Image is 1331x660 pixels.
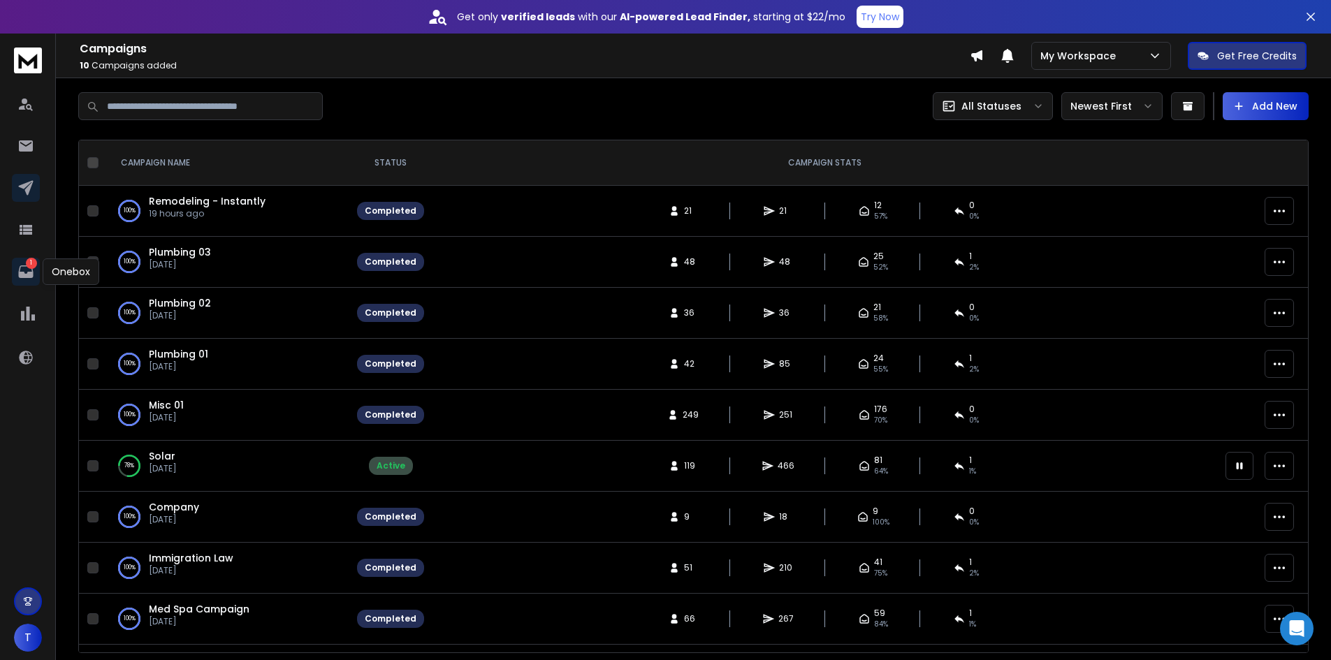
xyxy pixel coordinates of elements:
[149,259,211,270] p: [DATE]
[969,353,972,364] span: 1
[684,358,698,369] span: 42
[861,10,899,24] p: Try Now
[779,562,793,573] span: 210
[104,543,349,594] td: 100%Immigration Law[DATE]
[684,460,698,471] span: 119
[969,557,972,568] span: 1
[873,364,888,375] span: 55 %
[969,364,979,375] span: 2 %
[349,140,432,186] th: STATUS
[149,194,266,208] a: Remodeling - Instantly
[365,409,416,420] div: Completed
[365,256,416,267] div: Completed
[874,404,887,415] span: 176
[14,624,42,652] span: T
[874,619,888,630] span: 84 %
[779,256,793,267] span: 48
[149,361,208,372] p: [DATE]
[149,412,184,423] p: [DATE]
[149,602,249,616] a: Med Spa Campaign
[149,551,233,565] a: Immigration Law
[432,140,1217,186] th: CAMPAIGN STATS
[620,10,750,24] strong: AI-powered Lead Finder,
[80,59,89,71] span: 10
[365,562,416,573] div: Completed
[873,517,889,528] span: 100 %
[104,288,349,339] td: 100%Plumbing 02[DATE]
[149,463,177,474] p: [DATE]
[365,613,416,624] div: Completed
[80,41,970,57] h1: Campaigns
[501,10,575,24] strong: verified leads
[779,409,793,420] span: 251
[779,307,793,318] span: 36
[874,466,888,477] span: 64 %
[969,262,979,273] span: 2 %
[124,255,136,269] p: 100 %
[149,449,175,463] a: Solar
[969,302,975,313] span: 0
[969,619,976,630] span: 1 %
[778,460,794,471] span: 466
[684,256,698,267] span: 48
[874,455,882,466] span: 81
[779,358,793,369] span: 85
[873,313,888,324] span: 58 %
[12,258,40,286] a: 1
[969,211,979,222] span: 0 %
[1223,92,1309,120] button: Add New
[104,594,349,645] td: 100%Med Spa Campaign[DATE]
[124,561,136,575] p: 100 %
[149,500,199,514] a: Company
[104,140,349,186] th: CAMPAIGN NAME
[969,608,972,619] span: 1
[969,506,975,517] span: 0
[779,205,793,217] span: 21
[149,296,211,310] a: Plumbing 02
[149,616,249,627] p: [DATE]
[874,557,882,568] span: 41
[1217,49,1297,63] p: Get Free Credits
[1061,92,1163,120] button: Newest First
[149,347,208,361] a: Plumbing 01
[124,204,136,218] p: 100 %
[873,251,884,262] span: 25
[1188,42,1307,70] button: Get Free Credits
[124,306,136,320] p: 100 %
[874,211,887,222] span: 57 %
[969,200,975,211] span: 0
[149,245,211,259] a: Plumbing 03
[969,415,979,426] span: 0 %
[365,307,416,318] div: Completed
[457,10,845,24] p: Get only with our starting at $22/mo
[104,492,349,543] td: 100%Company[DATE]
[969,313,979,324] span: 0 %
[969,517,979,528] span: 0 %
[149,398,184,412] a: Misc 01
[104,441,349,492] td: 78%Solar[DATE]
[124,357,136,371] p: 100 %
[874,608,885,619] span: 59
[684,562,698,573] span: 51
[969,251,972,262] span: 1
[104,237,349,288] td: 100%Plumbing 03[DATE]
[149,514,199,525] p: [DATE]
[961,99,1021,113] p: All Statuses
[124,459,134,473] p: 78 %
[684,511,698,522] span: 9
[969,568,979,579] span: 2 %
[104,186,349,237] td: 100%Remodeling - Instantly19 hours ago
[124,510,136,524] p: 100 %
[873,262,888,273] span: 52 %
[779,511,793,522] span: 18
[873,506,878,517] span: 9
[124,408,136,422] p: 100 %
[149,310,211,321] p: [DATE]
